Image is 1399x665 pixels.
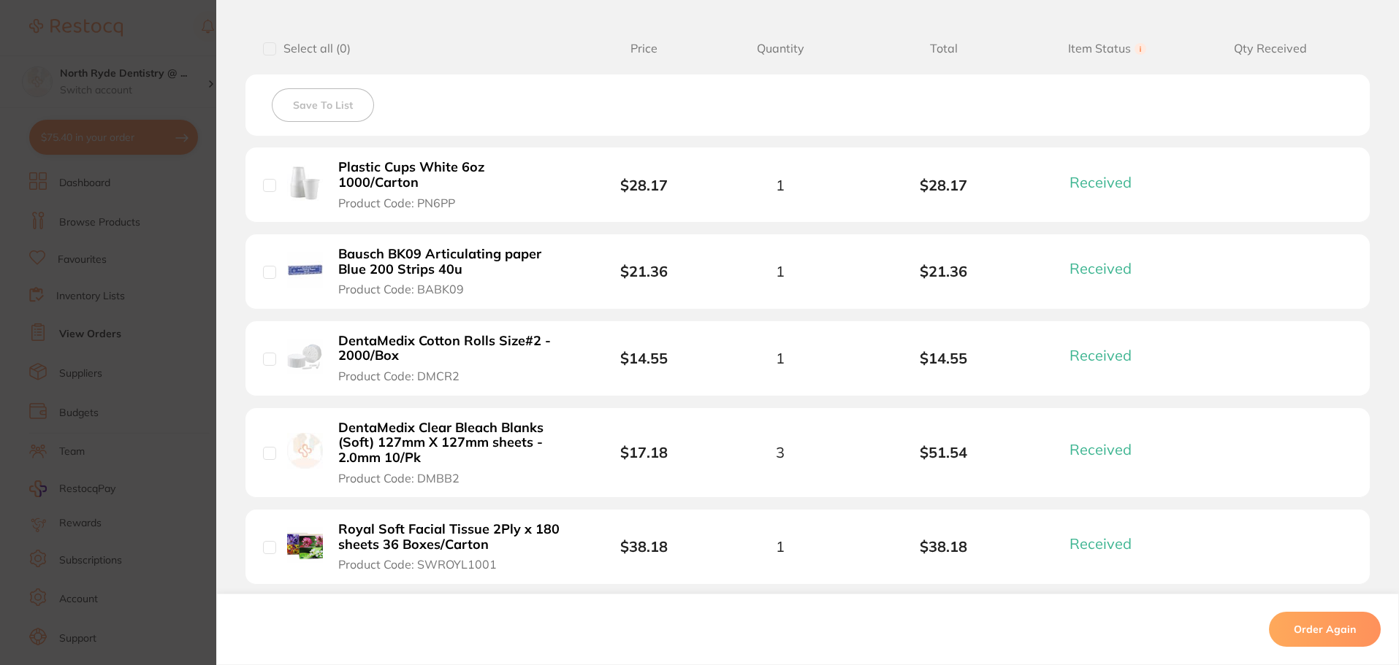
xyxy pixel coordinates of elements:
[64,44,259,58] div: Choose a greener path in healthcare!
[272,88,374,122] button: Save To List
[1065,440,1149,458] button: Received
[776,350,785,366] span: 1
[276,42,351,55] span: Select all ( 0 )
[64,247,259,261] p: Message from Restocq, sent 17h ago
[334,420,568,485] button: DentaMedix Clear Bleach Blanks (Soft) 127mm X 127mm sheets - 2.0mm 10/Pk Product Code: DMBB2
[1189,42,1352,55] span: Qty Received
[338,522,564,552] b: Royal Soft Facial Tissue 2Ply x 180 sheets 36 Boxes/Carton
[287,339,323,374] img: DentaMedix Cotton Rolls Size#2 - 2000/Box
[620,176,668,194] b: $28.17
[338,369,460,383] span: Product Code: DMCR2
[776,444,785,461] span: 3
[698,42,862,55] span: Quantity
[287,252,323,288] img: Bausch BK09 Articulating paper Blue 200 Strips 40u
[33,26,56,50] img: Profile image for Restocq
[620,262,668,280] b: $21.36
[338,334,564,364] b: DentaMedix Cotton Rolls Size#2 - 2000/Box
[338,282,464,296] span: Product Code: BABK09
[862,263,1026,280] b: $21.36
[1065,259,1149,277] button: Received
[1070,173,1132,191] span: Received
[334,246,568,297] button: Bausch BK09 Articulating paper Blue 200 Strips 40u Product Code: BABK09
[862,42,1026,55] span: Total
[1065,534,1149,553] button: Received
[1065,346,1149,364] button: Received
[338,160,564,190] b: Plastic Cups White 6oz 1000/Carton
[1269,612,1381,647] button: Order Again
[590,42,698,55] span: Price
[64,123,251,150] i: Discount will be applied on the supplier’s end.
[862,350,1026,366] b: $14.55
[338,247,564,277] b: Bausch BK09 Articulating paper Blue 200 Strips 40u
[776,538,785,555] span: 1
[287,166,323,201] img: Plastic Cups White 6oz 1000/Carton
[64,23,259,37] div: Hi North,
[64,23,259,242] div: Message content
[1070,534,1132,553] span: Received
[338,558,497,571] span: Product Code: SWROYL1001
[287,433,323,469] img: DentaMedix Clear Bleach Blanks (Soft) 127mm X 127mm sheets - 2.0mm 10/Pk
[862,538,1026,555] b: $38.18
[862,177,1026,193] b: $28.17
[334,159,568,210] button: Plastic Cups White 6oz 1000/Carton Product Code: PN6PP
[338,196,455,210] span: Product Code: PN6PP
[1070,440,1132,458] span: Received
[776,177,785,193] span: 1
[334,521,568,572] button: Royal Soft Facial Tissue 2Ply x 180 sheets 36 Boxes/Carton Product Code: SWROYL1001
[22,13,270,270] div: message notification from Restocq, 17h ago. Hi North, Choose a greener path in healthcare! 🌱Get 2...
[1070,346,1132,364] span: Received
[338,472,460,485] span: Product Code: DMBB2
[64,66,259,152] div: 🌱Get 20% off all RePractice products on Restocq until [DATE]. Simply head to Browse Products and ...
[334,333,568,384] button: DentaMedix Cotton Rolls Size#2 - 2000/Box Product Code: DMCR2
[620,537,668,556] b: $38.18
[287,527,323,563] img: Royal Soft Facial Tissue 2Ply x 180 sheets 36 Boxes/Carton
[1065,173,1149,191] button: Received
[620,443,668,461] b: $17.18
[862,444,1026,461] b: $51.54
[1070,259,1132,277] span: Received
[776,263,785,280] span: 1
[620,349,668,367] b: $14.55
[338,420,564,466] b: DentaMedix Clear Bleach Blanks (Soft) 127mm X 127mm sheets - 2.0mm 10/Pk
[1026,42,1189,55] span: Item Status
